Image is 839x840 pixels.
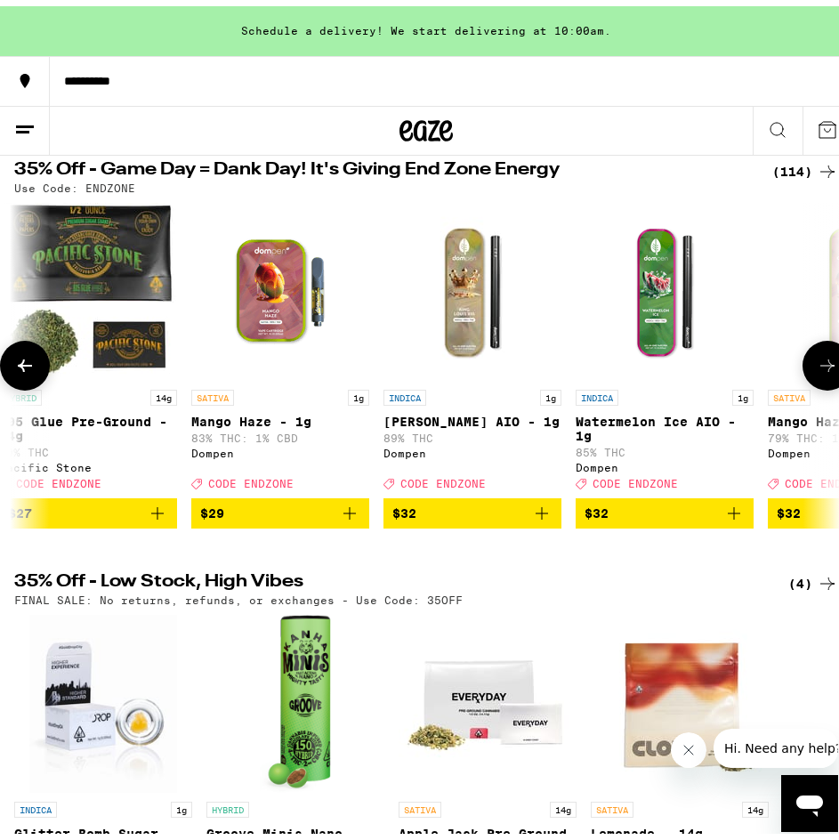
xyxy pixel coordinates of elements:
[14,176,135,188] p: Use Code: ENDZONE
[576,456,754,467] div: Dompen
[593,472,678,483] span: CODE ENDZONE
[191,408,369,423] p: Mango Haze - 1g
[777,500,801,514] span: $32
[576,408,754,437] p: Watermelon Ice AIO - 1g
[550,796,577,812] p: 14g
[171,796,192,812] p: 1g
[383,197,561,492] a: Open page for King Louis XIII AIO - 1g from Dompen
[772,155,838,176] a: (114)
[383,492,561,522] button: Add to bag
[29,609,176,787] img: GoldDrop - Glitter Bomb Sugar - 1g
[260,609,331,787] img: Kanha - Groove Minis Nano Chocolate Bites
[591,820,769,835] p: Lemonade - 14g
[732,384,754,400] p: 1g
[348,384,369,400] p: 1g
[14,796,57,812] p: INDICA
[383,408,561,423] p: [PERSON_NAME] AIO - 1g
[781,769,838,826] iframe: Button to launch messaging window
[400,472,486,483] span: CODE ENDZONE
[14,567,751,588] h2: 35% Off - Low Stock, High Vibes
[576,384,618,400] p: INDICA
[768,384,811,400] p: SATIVA
[671,726,706,762] iframe: Close message
[742,796,769,812] p: 14g
[191,197,369,375] img: Dompen - Mango Haze - 1g
[591,609,769,787] img: Cloud - Lemonade - 14g
[576,440,754,452] p: 85% THC
[714,723,838,762] iframe: Message from company
[576,197,754,492] a: Open page for Watermelon Ice AIO - 1g from Dompen
[576,197,754,375] img: Dompen - Watermelon Ice AIO - 1g
[191,384,234,400] p: SATIVA
[383,197,561,375] img: Dompen - King Louis XIII AIO - 1g
[191,426,369,438] p: 83% THC: 1% CBD
[14,155,751,176] h2: 35% Off - Game Day = Dank Day! It's Giving End Zone Energy
[392,500,416,514] span: $32
[11,12,128,27] span: Hi. Need any help?
[540,384,561,400] p: 1g
[788,567,838,588] a: (4)
[14,588,463,600] p: FINAL SALE: No returns, refunds, or exchanges - Use Code: 35OFF
[206,796,249,812] p: HYBRID
[8,500,32,514] span: $27
[383,426,561,438] p: 89% THC
[383,384,426,400] p: INDICA
[585,500,609,514] span: $32
[208,472,294,483] span: CODE ENDZONE
[399,796,441,812] p: SATIVA
[191,441,369,453] div: Dompen
[191,197,369,492] a: Open page for Mango Haze - 1g from Dompen
[200,500,224,514] span: $29
[399,609,577,787] img: Everyday - Apple Jack Pre-Ground - 14g
[591,796,633,812] p: SATIVA
[383,441,561,453] div: Dompen
[576,492,754,522] button: Add to bag
[150,384,177,400] p: 14g
[191,492,369,522] button: Add to bag
[16,472,101,483] span: CODE ENDZONE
